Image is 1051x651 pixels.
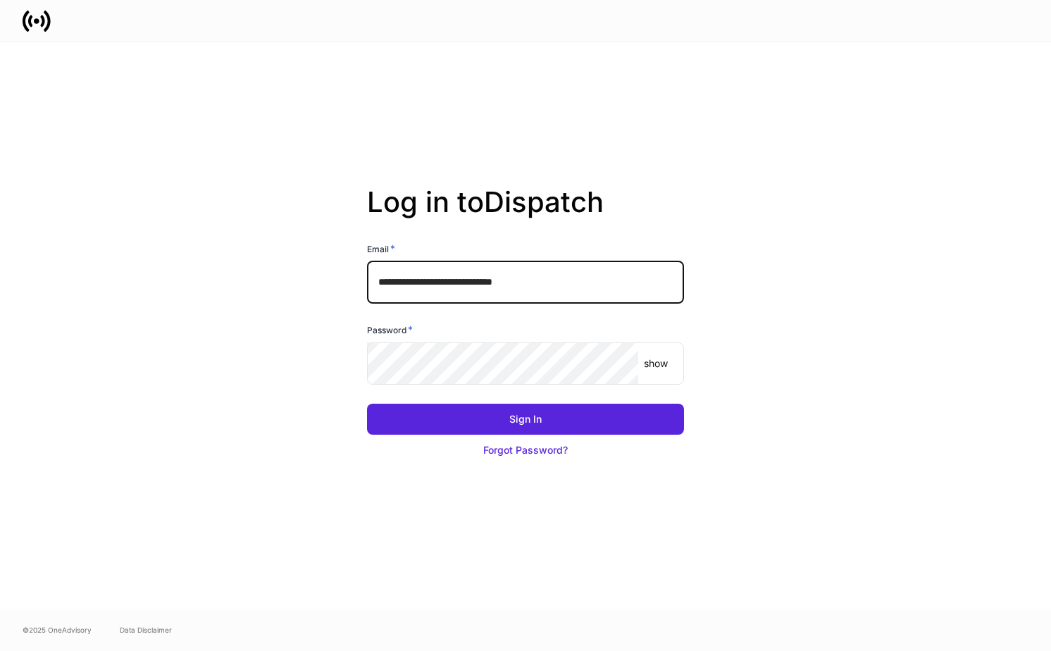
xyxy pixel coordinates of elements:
[367,404,684,435] button: Sign In
[367,435,684,466] button: Forgot Password?
[23,624,92,635] span: © 2025 OneAdvisory
[509,412,542,426] div: Sign In
[367,185,684,242] h2: Log in to Dispatch
[120,624,172,635] a: Data Disclaimer
[483,443,568,457] div: Forgot Password?
[367,323,413,337] h6: Password
[644,356,668,371] p: show
[367,242,395,256] h6: Email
